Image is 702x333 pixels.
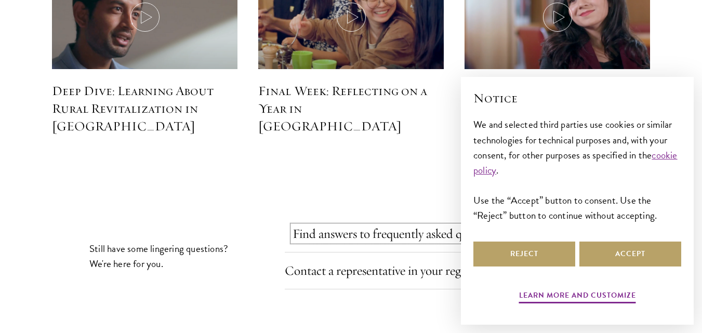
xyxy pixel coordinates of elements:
[473,242,575,267] button: Reject
[258,82,444,135] h5: Final Week: Reflecting on a Year in [GEOGRAPHIC_DATA]
[285,262,477,278] a: Contact a representative in your region
[293,225,502,242] a: Find answers to frequently asked questions
[579,242,681,267] button: Accept
[473,148,678,178] a: cookie policy
[52,82,237,135] h5: Deep Dive: Learning About Rural Revitalization in [GEOGRAPHIC_DATA]
[89,241,230,271] p: Still have some lingering questions? We're here for you.
[519,289,636,305] button: Learn more and customize
[473,89,681,107] h2: Notice
[473,117,681,222] div: We and selected third parties use cookies or similar technologies for technical purposes and, wit...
